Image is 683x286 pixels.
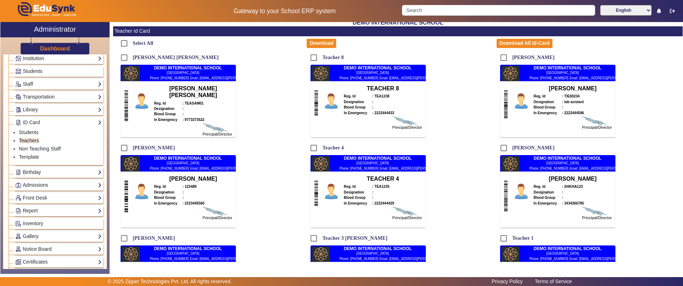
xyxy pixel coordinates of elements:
[131,235,175,241] label: [PERSON_NAME]
[372,196,373,200] b: :
[372,185,389,189] b: : TEA1235
[380,256,468,261] span: Email: [EMAIL_ADDRESS][PERSON_NAME][DOMAIN_NAME]
[333,70,412,75] div: [GEOGRAPHIC_DATA]
[488,277,526,286] a: Privacy Policy
[562,201,584,205] b: : 3434366785
[307,39,336,48] button: Download
[154,101,166,105] b: Reg. Id
[202,216,232,220] div: Principal/Director
[534,65,602,70] span: DEMO INTERNATIONAL SCHOOL
[502,247,519,262] img: XNpnoAAAAAZJREFUAwAWOuqzHBX6OwAAAABJRU5ErkJggg==
[0,22,110,37] a: Administrator
[16,69,21,74] img: Students.png
[562,105,563,109] b: :
[534,156,602,161] span: DEMO INTERNATIONAL SCHOOL
[582,125,612,129] div: Principal/Director
[512,91,531,112] img: Profile
[534,85,612,92] h6: [PERSON_NAME]
[344,196,365,200] b: Blood Group
[154,156,222,161] span: DEMO INTERNATIONAL SCHOOL
[150,76,189,80] span: Phone: [PHONE_NUMBER]
[402,5,595,16] input: Search
[344,111,367,115] b: In Emergency
[534,185,545,189] b: Reg. Id
[344,175,422,182] h6: Teacher 4
[529,76,568,80] span: Phone: [PHONE_NUMBER]
[372,190,373,194] b: :
[108,278,232,285] p: © 2025 Zipper Technologies Pvt. Ltd. All rights reserved.
[511,54,555,60] label: [PERSON_NAME]
[154,190,174,194] b: Designation
[511,235,534,241] label: Teacher 1
[154,201,178,205] b: In Emergency
[182,107,184,111] b: :
[113,26,683,36] mat-card-header: Teacher Id Card
[150,166,189,170] span: Phone: [PHONE_NUMBER]
[19,146,61,152] a: Non Teaching Staff
[344,94,355,98] b: Reg. Id
[190,256,278,261] span: Email: [EMAIL_ADDRESS][PERSON_NAME][DOMAIN_NAME]
[372,111,394,115] b: : 2222444433
[154,196,176,200] b: Blood Group
[534,105,555,109] b: Blood Group
[562,111,584,115] b: : 2222444596
[392,125,422,129] div: Principal/Director
[529,166,568,170] span: Phone: [PHONE_NUMBER]
[15,219,102,228] a: Inventory
[529,256,568,261] span: Phone: [PHONE_NUMBER]
[182,118,205,122] b: : 9773373522
[340,256,379,261] span: Phone: [PHONE_NUMBER]
[23,221,43,226] span: Inventory
[534,190,554,194] b: Designation
[344,85,422,92] h6: Teacher 8
[562,100,584,104] b: : lab asistant
[344,156,412,161] span: DEMO INTERNATIONAL SCHOOL
[19,138,39,143] a: Teachers
[40,45,70,52] a: Dashboard
[511,145,555,151] label: [PERSON_NAME]
[312,66,330,81] img: XNpnoAAAAAZJREFUAwAWOuqzHBX6OwAAAABJRU5ErkJggg==
[534,94,545,98] b: Reg. Id
[502,66,519,81] img: XNpnoAAAAAZJREFUAwAWOuqzHBX6OwAAAABJRU5ErkJggg==
[502,156,519,172] img: XNpnoAAAAAZJREFUAwAWOuqzHBX6OwAAAABJRU5ErkJggg==
[154,85,232,99] h6: [PERSON_NAME] [PERSON_NAME]
[154,185,166,189] b: Reg. Id
[321,54,344,60] label: Teacher 8
[534,201,557,205] b: In Emergency
[372,201,394,205] b: : 2222444429
[380,76,468,80] span: Email: [EMAIL_ADDRESS][PERSON_NAME][DOMAIN_NAME]
[562,196,563,200] b: :
[344,105,365,109] b: Blood Group
[131,145,175,151] label: [PERSON_NAME]
[534,246,602,251] span: DEMO INTERNATIONAL SCHOOL
[19,129,38,135] a: Students
[322,91,341,112] img: Profile
[392,216,422,220] div: Principal/Director
[322,181,341,203] img: Profile
[16,221,21,226] img: Inventory.png
[523,161,602,165] div: [GEOGRAPHIC_DATA]
[523,70,602,75] div: [GEOGRAPHIC_DATA]
[131,54,219,60] label: [PERSON_NAME] [PERSON_NAME]
[512,181,531,203] img: Profile
[144,251,223,256] div: [GEOGRAPHIC_DATA]
[154,112,176,116] b: Blood Group
[182,201,205,205] b: : 2233445560
[380,166,468,170] span: Email: [EMAIL_ADDRESS][PERSON_NAME][DOMAIN_NAME]
[344,201,367,205] b: In Emergency
[182,112,184,116] b: :
[344,65,412,70] span: DEMO INTERNATIONAL SCHOOL
[190,166,278,170] span: Email: [EMAIL_ADDRESS][PERSON_NAME][DOMAIN_NAME]
[344,100,364,104] b: Designation
[122,247,140,262] img: XNpnoAAAAAZJREFUAwAWOuqzHBX6OwAAAABJRU5ErkJggg==
[344,190,364,194] b: Designation
[582,216,612,220] div: Principal/Director
[312,156,330,172] img: XNpnoAAAAAZJREFUAwAWOuqzHBX6OwAAAABJRU5ErkJggg==
[154,246,222,251] span: DEMO INTERNATIONAL SCHOOL
[344,246,412,251] span: DEMO INTERNATIONAL SCHOOL
[562,94,579,98] b: : TIE00234
[182,185,196,189] b: : 123489
[344,185,355,189] b: Reg. Id
[34,25,76,33] h2: Administrator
